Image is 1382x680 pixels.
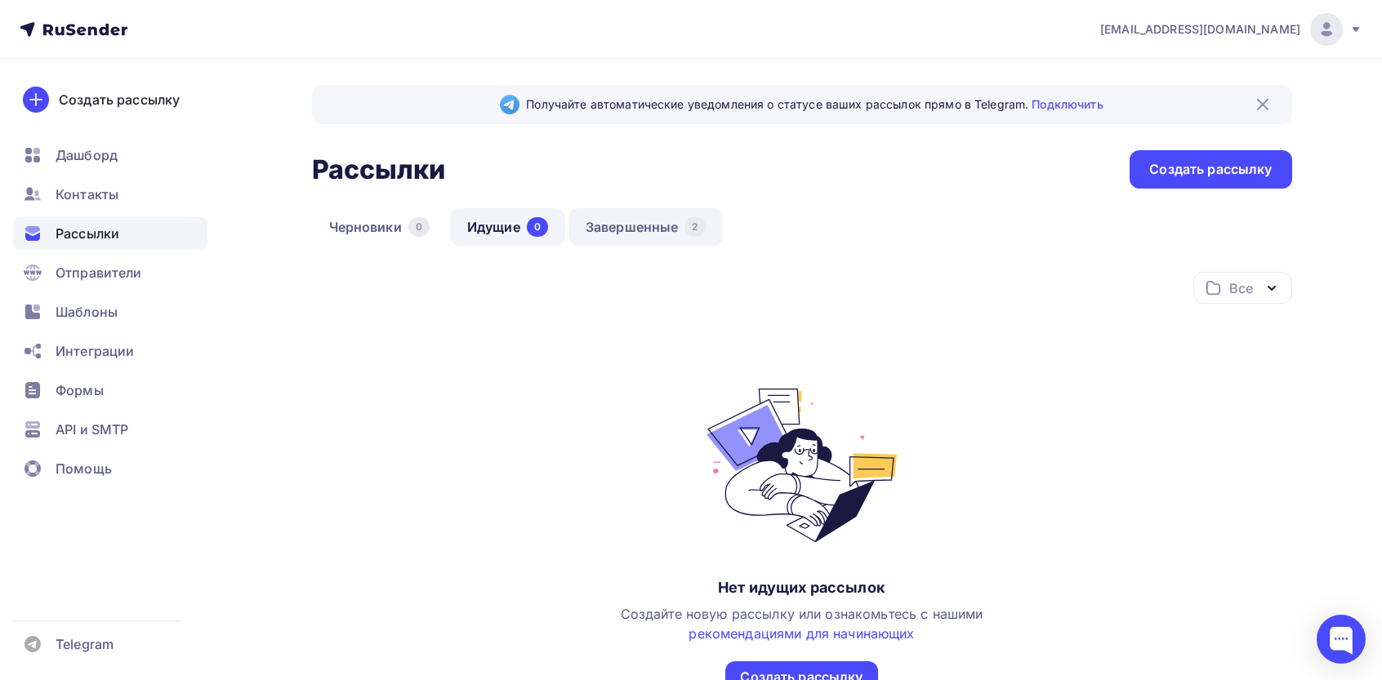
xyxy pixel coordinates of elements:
span: Отправители [56,263,142,282]
div: 2 [684,217,705,237]
span: Интеграции [56,341,134,361]
div: 0 [408,217,430,237]
button: Все [1193,272,1292,304]
div: Все [1229,278,1252,298]
div: Создать рассылку [1149,160,1272,179]
a: [EMAIL_ADDRESS][DOMAIN_NAME] [1100,13,1362,46]
a: Рассылки [13,217,207,250]
span: [EMAIL_ADDRESS][DOMAIN_NAME] [1100,21,1300,38]
span: Формы [56,380,104,400]
h2: Рассылки [312,153,446,186]
img: Telegram [500,95,519,114]
span: Рассылки [56,224,119,243]
a: Подключить [1032,97,1103,111]
a: Отправители [13,256,207,289]
span: Дашборд [56,145,118,165]
div: Нет идущих рассылок [718,578,885,598]
a: Завершенные2 [568,208,723,246]
span: Получайте автоматические уведомления о статусе ваших рассылок прямо в Telegram. [526,96,1103,113]
div: 0 [527,217,548,237]
span: API и SMTP [56,420,128,439]
div: Создать рассылку [59,90,180,109]
span: Telegram [56,634,114,654]
a: Черновики0 [312,208,447,246]
a: рекомендациями для начинающих [689,625,914,642]
a: Шаблоны [13,296,207,328]
a: Идущие0 [450,208,565,246]
a: Контакты [13,178,207,211]
span: Создайте новую рассылку или ознакомьтесь с нашими [621,606,983,642]
span: Контакты [56,184,118,204]
span: Помощь [56,459,112,478]
a: Формы [13,374,207,407]
a: Дашборд [13,139,207,171]
span: Шаблоны [56,302,118,322]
